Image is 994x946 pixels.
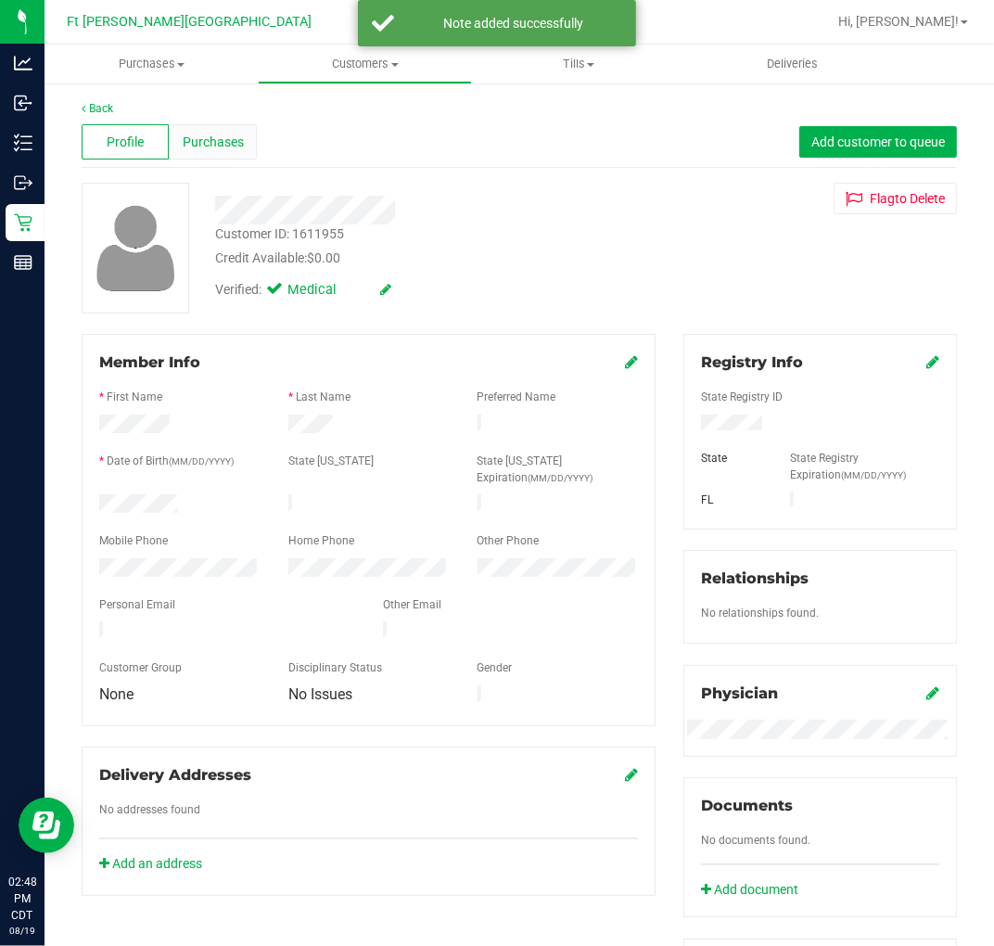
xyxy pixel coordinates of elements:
[99,685,134,703] span: None
[404,14,622,32] div: Note added successfully
[183,133,244,152] span: Purchases
[383,596,441,613] label: Other Email
[14,134,32,152] inline-svg: Inventory
[473,56,684,72] span: Tills
[834,183,957,214] button: Flagto Delete
[287,280,362,300] span: Medical
[215,280,391,300] div: Verified:
[169,456,234,467] span: (MM/DD/YYYY)
[838,14,959,29] span: Hi, [PERSON_NAME]!
[296,389,350,405] label: Last Name
[529,473,593,483] span: (MM/DD/YYYY)
[288,659,382,676] label: Disciplinary Status
[478,389,556,405] label: Preferred Name
[701,684,778,702] span: Physician
[478,453,639,486] label: State [US_STATE] Expiration
[67,14,312,30] span: Ft [PERSON_NAME][GEOGRAPHIC_DATA]
[841,470,906,480] span: (MM/DD/YYYY)
[701,569,809,587] span: Relationships
[45,56,258,72] span: Purchases
[87,200,185,296] img: user-icon.png
[811,134,945,149] span: Add customer to queue
[99,856,202,871] a: Add an address
[701,389,783,405] label: State Registry ID
[107,389,162,405] label: First Name
[8,874,36,924] p: 02:48 PM CDT
[742,56,843,72] span: Deliveries
[685,45,898,83] a: Deliveries
[14,54,32,72] inline-svg: Analytics
[701,880,808,900] a: Add document
[259,56,470,72] span: Customers
[258,45,471,83] a: Customers
[99,801,200,818] label: No addresses found
[99,532,168,549] label: Mobile Phone
[14,94,32,112] inline-svg: Inbound
[99,596,175,613] label: Personal Email
[701,353,803,371] span: Registry Info
[288,685,352,703] span: No Issues
[8,924,36,938] p: 08/19
[99,659,182,676] label: Customer Group
[478,532,540,549] label: Other Phone
[790,450,939,483] label: State Registry Expiration
[288,532,354,549] label: Home Phone
[45,45,258,83] a: Purchases
[701,797,793,814] span: Documents
[99,766,251,784] span: Delivery Addresses
[215,224,344,244] div: Customer ID: 1611955
[799,126,957,158] button: Add customer to queue
[82,102,113,115] a: Back
[107,133,144,152] span: Profile
[99,353,200,371] span: Member Info
[701,834,810,847] span: No documents found.
[687,450,776,467] div: State
[14,253,32,272] inline-svg: Reports
[701,605,819,621] label: No relationships found.
[215,249,639,268] div: Credit Available:
[288,453,374,469] label: State [US_STATE]
[107,453,234,469] label: Date of Birth
[472,45,685,83] a: Tills
[478,659,513,676] label: Gender
[19,798,74,853] iframe: Resource center
[687,492,776,508] div: FL
[14,173,32,192] inline-svg: Outbound
[307,250,340,265] span: $0.00
[14,213,32,232] inline-svg: Retail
